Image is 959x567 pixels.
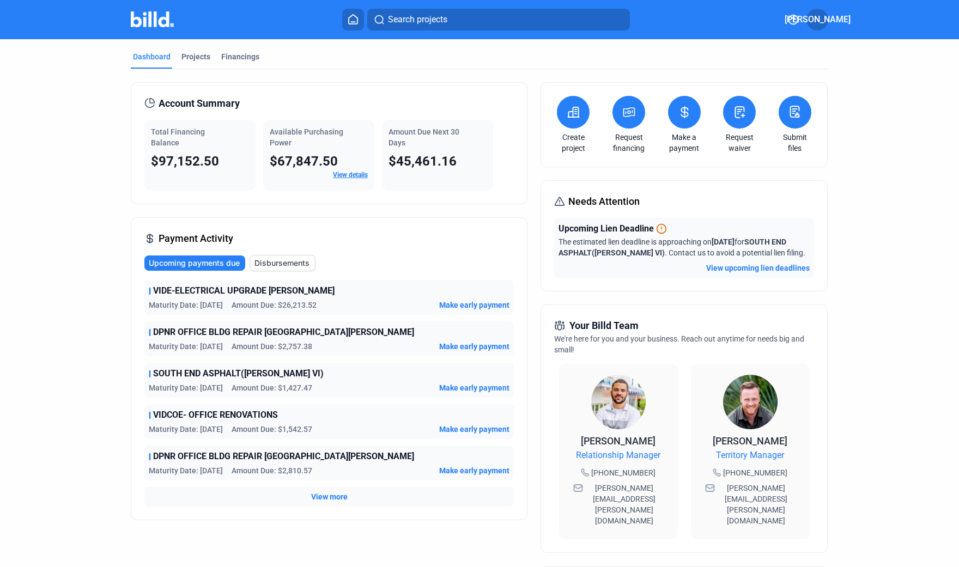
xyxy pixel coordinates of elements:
button: Make early payment [439,341,509,352]
span: Search projects [388,13,447,26]
div: Financings [221,51,259,62]
a: View details [333,171,368,179]
span: Territory Manager [716,449,784,462]
span: Amount Due: $26,213.52 [232,300,317,310]
span: Amount Due: $2,757.38 [232,341,312,352]
span: Amount Due Next 30 Days [389,127,459,147]
span: Disbursements [254,258,309,269]
button: [PERSON_NAME] [806,9,828,31]
span: Needs Attention [568,194,640,209]
div: Projects [181,51,210,62]
span: Amount Due: $1,542.57 [232,424,312,435]
div: Dashboard [133,51,171,62]
span: We're here for you and your business. Reach out anytime for needs big and small! [554,334,804,354]
span: [PERSON_NAME][EMAIL_ADDRESS][PERSON_NAME][DOMAIN_NAME] [717,483,796,526]
span: The estimated lien deadline is approaching on for . Contact us to avoid a potential lien filing. [559,237,805,257]
span: Account Summary [159,96,240,111]
button: Upcoming payments due [144,255,245,271]
img: Territory Manager [723,375,778,429]
a: Make a payment [665,132,703,154]
span: Relationship Manager [576,449,660,462]
span: Amount Due: $1,427.47 [232,382,312,393]
span: DPNR OFFICE BLDG REPAIR [GEOGRAPHIC_DATA][PERSON_NAME] [153,326,414,339]
span: Maturity Date: [DATE] [149,465,223,476]
a: Create project [554,132,592,154]
span: Available Purchasing Power [270,127,343,147]
img: Relationship Manager [591,375,646,429]
a: Request waiver [720,132,758,154]
img: Billd Company Logo [131,11,174,27]
button: Make early payment [439,300,509,310]
span: [PHONE_NUMBER] [723,467,787,478]
span: [DATE] [712,237,735,246]
span: [PERSON_NAME] [785,13,851,26]
span: DPNR OFFICE BLDG REPAIR [GEOGRAPHIC_DATA][PERSON_NAME] [153,450,414,463]
span: Amount Due: $2,810.57 [232,465,312,476]
span: [PERSON_NAME] [713,435,787,447]
button: Search projects [367,9,630,31]
button: Make early payment [439,382,509,393]
span: $45,461.16 [389,154,457,169]
button: Make early payment [439,424,509,435]
button: Disbursements [250,255,315,271]
span: Maturity Date: [DATE] [149,424,223,435]
span: $97,152.50 [151,154,219,169]
span: Your Billd Team [569,318,639,333]
span: VIDCOE- OFFICE RENOVATIONS [153,409,278,422]
span: VIDE-ELECTRICAL UPGRADE [PERSON_NAME] [153,284,335,297]
span: SOUTH END ASPHALT([PERSON_NAME] VI) [153,367,324,380]
span: Payment Activity [159,231,233,246]
span: Maturity Date: [DATE] [149,300,223,310]
span: Upcoming Lien Deadline [559,222,654,235]
span: Upcoming payments due [149,258,240,269]
span: [PERSON_NAME][EMAIL_ADDRESS][PERSON_NAME][DOMAIN_NAME] [585,483,664,526]
span: Total Financing Balance [151,127,205,147]
span: [PHONE_NUMBER] [591,467,655,478]
button: Make early payment [439,465,509,476]
span: Maturity Date: [DATE] [149,341,223,352]
span: Maturity Date: [DATE] [149,382,223,393]
a: Request financing [610,132,648,154]
span: [PERSON_NAME] [581,435,655,447]
span: $67,847.50 [270,154,338,169]
button: View more [311,491,348,502]
a: Submit files [776,132,814,154]
button: View upcoming lien deadlines [706,263,810,273]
